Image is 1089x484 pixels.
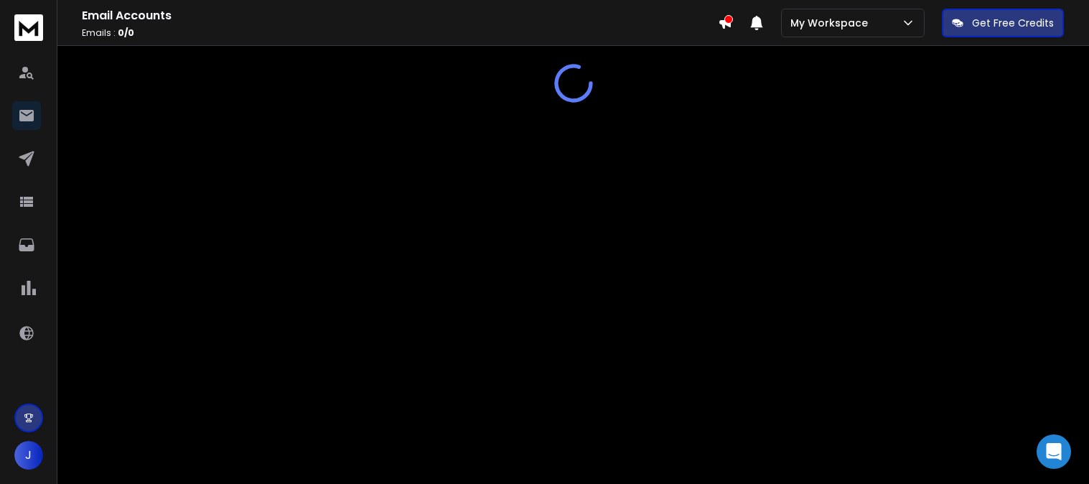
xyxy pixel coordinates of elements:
[790,16,874,30] p: My Workspace
[14,441,43,470] button: J
[82,7,718,24] h1: Email Accounts
[118,27,134,39] span: 0 / 0
[1037,434,1071,469] div: Open Intercom Messenger
[972,16,1054,30] p: Get Free Credits
[942,9,1064,37] button: Get Free Credits
[14,14,43,41] img: logo
[82,27,718,39] p: Emails :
